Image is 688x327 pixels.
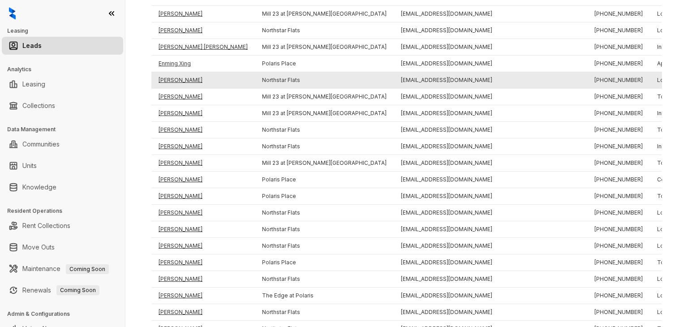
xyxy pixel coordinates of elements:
td: [EMAIL_ADDRESS][DOMAIN_NAME] [394,6,587,22]
td: [PHONE_NUMBER] [587,6,650,22]
td: Northstar Flats [255,271,394,288]
li: Move Outs [2,238,123,256]
td: [PHONE_NUMBER] [587,72,650,89]
td: [EMAIL_ADDRESS][DOMAIN_NAME] [394,188,587,205]
td: [PHONE_NUMBER] [587,188,650,205]
td: [PERSON_NAME] [151,205,255,221]
a: Knowledge [22,178,56,196]
td: Enming Xing [151,56,255,72]
td: Polaris Place [255,188,394,205]
td: [EMAIL_ADDRESS][DOMAIN_NAME] [394,155,587,172]
td: [PHONE_NUMBER] [587,39,650,56]
li: Maintenance [2,260,123,278]
a: RenewalsComing Soon [22,281,99,299]
h3: Admin & Configurations [7,310,125,318]
td: Northstar Flats [255,72,394,89]
td: [PHONE_NUMBER] [587,288,650,304]
td: [PERSON_NAME] [151,238,255,254]
li: Renewals [2,281,123,299]
td: [EMAIL_ADDRESS][DOMAIN_NAME] [394,105,587,122]
td: [PERSON_NAME] [151,254,255,271]
td: [PHONE_NUMBER] [587,155,650,172]
a: Collections [22,97,55,115]
td: [PHONE_NUMBER] [587,122,650,138]
span: Coming Soon [56,285,99,295]
td: [PERSON_NAME] [151,6,255,22]
td: Mill 23 at [PERSON_NAME][GEOGRAPHIC_DATA] [255,89,394,105]
td: Northstar Flats [255,238,394,254]
td: [PERSON_NAME] [151,304,255,321]
td: [EMAIL_ADDRESS][DOMAIN_NAME] [394,288,587,304]
td: [EMAIL_ADDRESS][DOMAIN_NAME] [394,122,587,138]
li: Rent Collections [2,217,123,235]
td: Mill 23 at [PERSON_NAME][GEOGRAPHIC_DATA] [255,39,394,56]
td: The Edge at Polaris [255,288,394,304]
td: Northstar Flats [255,122,394,138]
td: [EMAIL_ADDRESS][DOMAIN_NAME] [394,138,587,155]
td: [EMAIL_ADDRESS][DOMAIN_NAME] [394,89,587,105]
a: Leads [22,37,42,55]
td: [PHONE_NUMBER] [587,172,650,188]
td: [PHONE_NUMBER] [587,205,650,221]
td: [PHONE_NUMBER] [587,56,650,72]
td: [EMAIL_ADDRESS][DOMAIN_NAME] [394,221,587,238]
h3: Analytics [7,65,125,73]
td: Northstar Flats [255,22,394,39]
td: [PERSON_NAME] [151,138,255,155]
td: Mill 23 at [PERSON_NAME][GEOGRAPHIC_DATA] [255,6,394,22]
td: Northstar Flats [255,205,394,221]
td: Mill 23 at [PERSON_NAME][GEOGRAPHIC_DATA] [255,155,394,172]
td: Northstar Flats [255,138,394,155]
td: [PERSON_NAME] [151,188,255,205]
li: Collections [2,97,123,115]
td: [PHONE_NUMBER] [587,271,650,288]
td: [EMAIL_ADDRESS][DOMAIN_NAME] [394,254,587,271]
td: [PERSON_NAME] [151,122,255,138]
td: [PERSON_NAME] [151,172,255,188]
a: Move Outs [22,238,55,256]
td: [PERSON_NAME] [151,155,255,172]
td: Polaris Place [255,56,394,72]
td: [EMAIL_ADDRESS][DOMAIN_NAME] [394,172,587,188]
td: [EMAIL_ADDRESS][DOMAIN_NAME] [394,39,587,56]
td: [PERSON_NAME] [151,105,255,122]
td: [PERSON_NAME] [151,72,255,89]
li: Leads [2,37,123,55]
td: [PHONE_NUMBER] [587,221,650,238]
td: [EMAIL_ADDRESS][DOMAIN_NAME] [394,205,587,221]
td: [PERSON_NAME] [PERSON_NAME] [151,39,255,56]
td: [PHONE_NUMBER] [587,138,650,155]
td: [PHONE_NUMBER] [587,22,650,39]
li: Leasing [2,75,123,93]
td: Northstar Flats [255,304,394,321]
li: Communities [2,135,123,153]
td: [EMAIL_ADDRESS][DOMAIN_NAME] [394,22,587,39]
h3: Leasing [7,27,125,35]
td: [EMAIL_ADDRESS][DOMAIN_NAME] [394,72,587,89]
td: [PERSON_NAME] [151,271,255,288]
td: [EMAIL_ADDRESS][DOMAIN_NAME] [394,304,587,321]
li: Knowledge [2,178,123,196]
a: Communities [22,135,60,153]
li: Units [2,157,123,175]
td: [PHONE_NUMBER] [587,254,650,271]
img: logo [9,7,16,20]
td: [PHONE_NUMBER] [587,105,650,122]
td: [PERSON_NAME] [151,221,255,238]
td: [EMAIL_ADDRESS][DOMAIN_NAME] [394,56,587,72]
td: [PHONE_NUMBER] [587,238,650,254]
td: [PHONE_NUMBER] [587,304,650,321]
h3: Resident Operations [7,207,125,215]
td: [EMAIL_ADDRESS][DOMAIN_NAME] [394,238,587,254]
td: [PHONE_NUMBER] [587,89,650,105]
a: Rent Collections [22,217,70,235]
td: [PERSON_NAME] [151,89,255,105]
h3: Data Management [7,125,125,133]
a: Units [22,157,37,175]
td: Polaris Place [255,254,394,271]
td: Mill 23 at [PERSON_NAME][GEOGRAPHIC_DATA] [255,105,394,122]
td: Northstar Flats [255,221,394,238]
a: Leasing [22,75,45,93]
span: Coming Soon [66,264,109,274]
td: Polaris Place [255,172,394,188]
